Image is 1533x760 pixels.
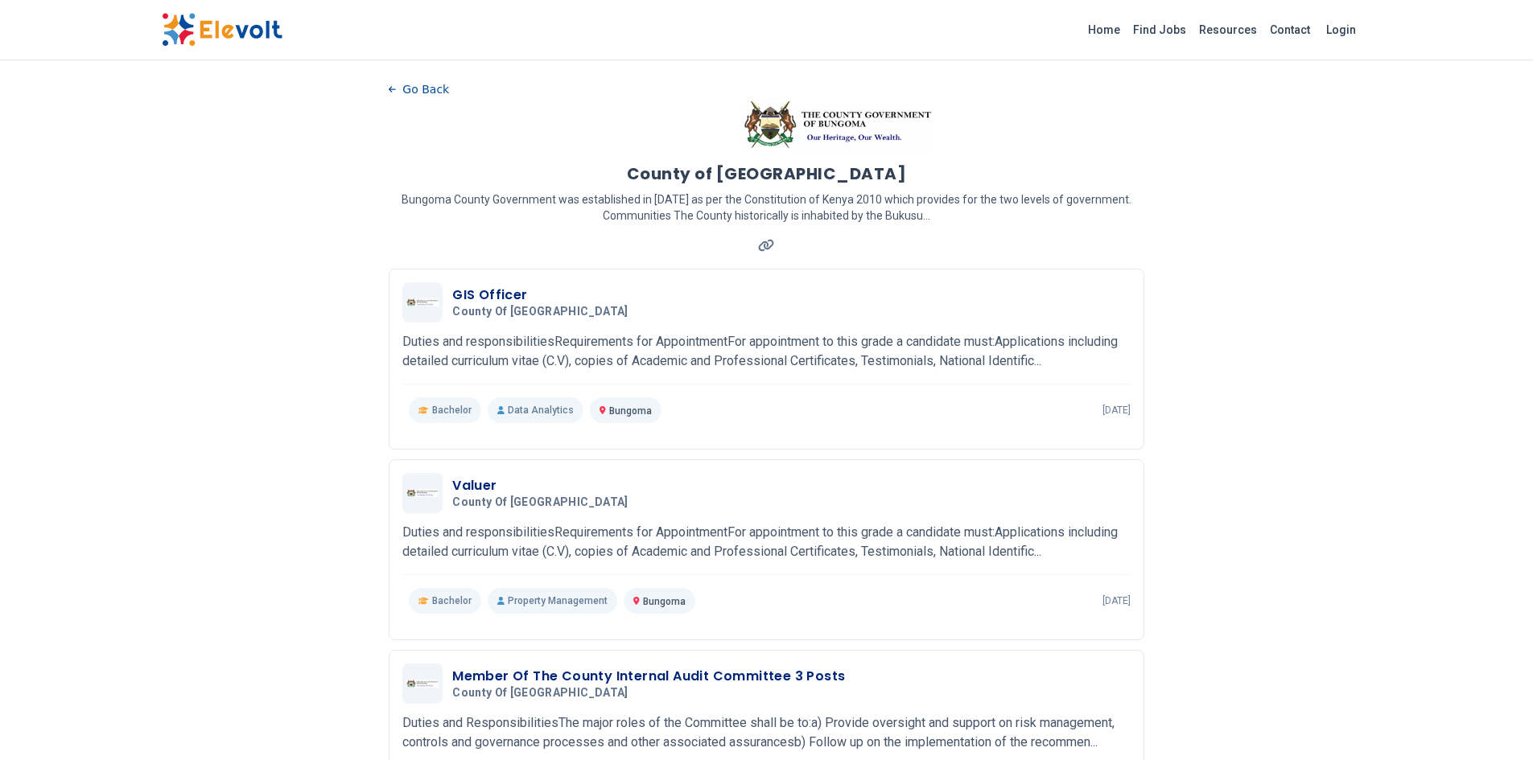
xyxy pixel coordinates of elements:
img: County of Bungoma [742,101,933,150]
p: Data Analytics [488,397,583,423]
a: Contact [1263,17,1317,43]
span: County of [GEOGRAPHIC_DATA] [452,686,628,700]
iframe: Advertisement [162,77,364,560]
a: Resources [1193,17,1263,43]
span: Bachelor [432,404,472,417]
img: County of Bungoma [406,489,439,497]
a: County of BungomaValuerCounty of [GEOGRAPHIC_DATA]Duties and responsibilitiesRequirements for App... [402,473,1131,614]
h3: GIS Officer [452,286,634,305]
h3: Valuer [452,476,634,495]
a: County of BungomaGIS OfficerCounty of [GEOGRAPHIC_DATA]Duties and responsibilitiesRequirements fo... [402,282,1131,423]
img: County of Bungoma [406,298,439,306]
p: [DATE] [1102,404,1131,417]
p: Duties and ResponsibilitiesThe major roles of the Committee shall be to:a) Provide oversight and ... [402,713,1131,752]
a: Home [1082,17,1127,43]
h3: Member Of The County Internal Audit Committee 3 Posts [452,667,845,686]
button: Go Back [389,77,449,101]
iframe: Advertisement [1170,77,1372,560]
a: Find Jobs [1127,17,1193,43]
span: Bungoma [609,405,652,417]
img: Elevolt [162,13,282,47]
p: [DATE] [1102,594,1131,607]
h1: County of [GEOGRAPHIC_DATA] [627,162,907,185]
span: Bachelor [432,594,472,607]
span: Bungoma [643,596,686,607]
span: County of [GEOGRAPHIC_DATA] [452,305,628,319]
p: Property Management [488,588,617,614]
p: Duties and responsibilitiesRequirements for AppointmentFor appointment to this grade a candidate ... [402,523,1131,561]
a: Login [1317,14,1366,46]
p: Bungoma County Government was established in [DATE] as per the Constitution of Kenya 2010 which p... [389,191,1144,224]
img: County of Bungoma [406,680,439,688]
p: Duties and responsibilitiesRequirements for AppointmentFor appointment to this grade a candidate ... [402,332,1131,371]
span: County of [GEOGRAPHIC_DATA] [452,495,628,510]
